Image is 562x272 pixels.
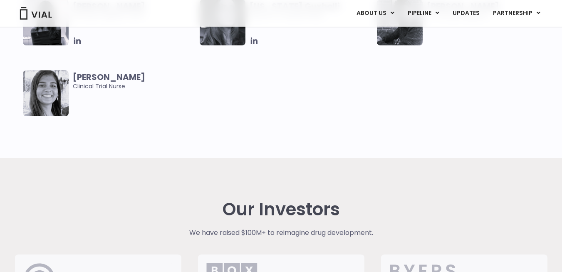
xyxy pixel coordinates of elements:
a: PIPELINEMenu Toggle [401,6,446,20]
a: PARTNERSHIPMenu Toggle [486,6,547,20]
a: UPDATES [446,6,486,20]
b: [PERSON_NAME] [73,71,145,83]
img: Smiling woman named Deepa [23,70,69,116]
h2: Our Investors [223,200,340,220]
img: Vial Logo [19,7,52,20]
span: Clinical Trial Nurse [73,72,196,91]
p: We have raised $100M+ to reimagine drug development. [136,228,426,238]
a: ABOUT USMenu Toggle [350,6,401,20]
